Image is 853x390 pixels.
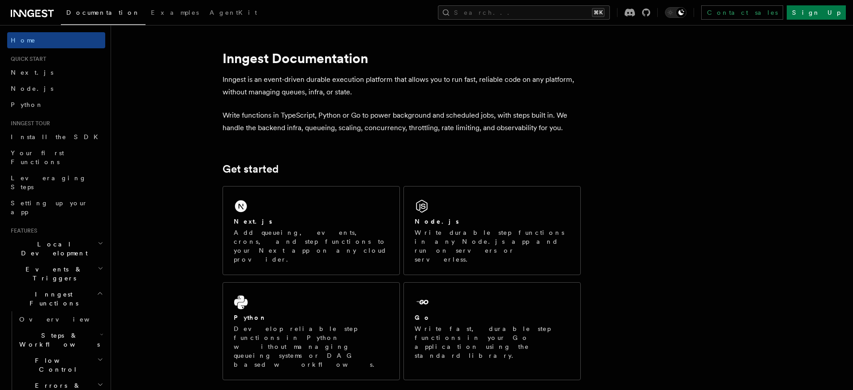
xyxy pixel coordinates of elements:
[11,85,53,92] span: Node.js
[415,228,570,264] p: Write durable step functions in any Node.js app and run on servers or serverless.
[16,331,100,349] span: Steps & Workflows
[210,9,257,16] span: AgentKit
[234,324,389,369] p: Develop reliable step functions in Python without managing queueing systems or DAG based workflows.
[7,195,105,220] a: Setting up your app
[223,109,581,134] p: Write functions in TypeScript, Python or Go to power background and scheduled jobs, with steps bu...
[7,265,98,283] span: Events & Triggers
[7,129,105,145] a: Install the SDK
[204,3,262,24] a: AgentKit
[7,97,105,113] a: Python
[16,311,105,327] a: Overview
[7,81,105,97] a: Node.js
[223,282,400,380] a: PythonDevelop reliable step functions in Python without managing queueing systems or DAG based wo...
[234,313,267,322] h2: Python
[11,174,86,191] span: Leveraging Steps
[16,327,105,352] button: Steps & Workflows
[66,9,140,16] span: Documentation
[7,145,105,170] a: Your first Functions
[16,352,105,377] button: Flow Control
[234,217,272,226] h2: Next.js
[19,316,111,323] span: Overview
[701,5,783,20] a: Contact sales
[7,64,105,81] a: Next.js
[234,228,389,264] p: Add queueing, events, crons, and step functions to your Next app on any cloud provider.
[415,217,459,226] h2: Node.js
[403,186,581,275] a: Node.jsWrite durable step functions in any Node.js app and run on servers or serverless.
[11,101,43,108] span: Python
[7,120,50,127] span: Inngest tour
[11,199,88,216] span: Setting up your app
[151,9,199,16] span: Examples
[11,133,103,140] span: Install the SDK
[11,69,53,76] span: Next.js
[7,261,105,286] button: Events & Triggers
[787,5,846,20] a: Sign Up
[7,286,105,311] button: Inngest Functions
[592,8,604,17] kbd: ⌘K
[223,163,279,175] a: Get started
[438,5,610,20] button: Search...⌘K
[7,290,97,308] span: Inngest Functions
[146,3,204,24] a: Examples
[7,227,37,234] span: Features
[665,7,686,18] button: Toggle dark mode
[223,186,400,275] a: Next.jsAdd queueing, events, crons, and step functions to your Next app on any cloud provider.
[61,3,146,25] a: Documentation
[11,149,64,165] span: Your first Functions
[7,55,46,63] span: Quick start
[415,324,570,360] p: Write fast, durable step functions in your Go application using the standard library.
[11,36,36,45] span: Home
[16,356,97,374] span: Flow Control
[7,32,105,48] a: Home
[415,313,431,322] h2: Go
[7,236,105,261] button: Local Development
[7,240,98,258] span: Local Development
[7,170,105,195] a: Leveraging Steps
[403,282,581,380] a: GoWrite fast, durable step functions in your Go application using the standard library.
[223,50,581,66] h1: Inngest Documentation
[223,73,581,98] p: Inngest is an event-driven durable execution platform that allows you to run fast, reliable code ...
